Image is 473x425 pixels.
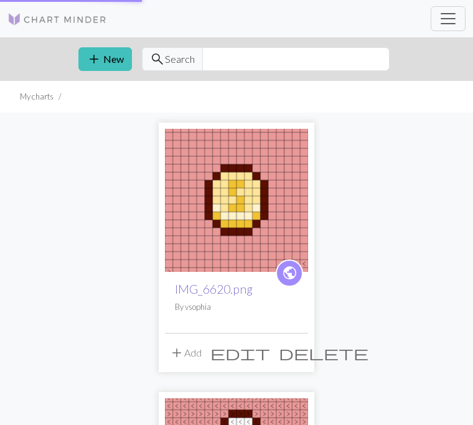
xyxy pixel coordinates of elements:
img: Logo [7,12,107,27]
li: My charts [20,91,54,103]
p: By vsophia [175,301,298,313]
span: add [169,344,184,362]
i: Edit [210,345,270,360]
a: IMG_6620.png [165,193,308,205]
span: public [282,263,297,283]
img: IMG_6620.png [165,129,308,272]
span: delete [279,344,368,362]
span: edit [210,344,270,362]
span: Search [165,52,195,67]
span: search [150,50,165,68]
a: public [276,259,303,287]
span: add [87,50,101,68]
i: public [282,261,297,286]
button: Add [165,341,206,365]
button: Edit [206,341,274,365]
button: Toggle navigation [431,6,466,31]
button: Delete [274,341,373,365]
a: IMG_6620.png [175,282,253,296]
button: New [78,47,132,71]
